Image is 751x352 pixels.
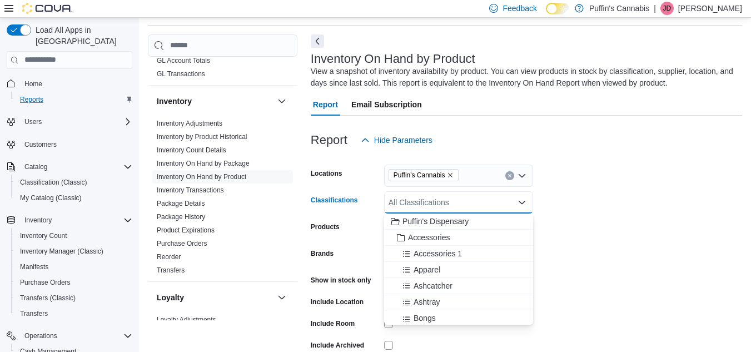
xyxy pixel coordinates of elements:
h3: Inventory On Hand by Product [311,52,475,66]
a: Classification (Classic) [16,176,92,189]
span: My Catalog (Classic) [20,194,82,202]
label: Products [311,222,340,231]
a: Package Details [157,200,205,207]
a: Manifests [16,260,53,274]
a: Product Expirations [157,226,215,234]
span: Customers [24,140,57,149]
span: Inventory Adjustments [157,119,222,128]
label: Include Room [311,319,355,328]
a: Inventory Manager (Classic) [16,245,108,258]
span: Accessories [408,232,450,243]
span: GL Transactions [157,70,205,78]
label: Classifications [311,196,358,205]
p: | [654,2,656,15]
span: Bongs [414,313,436,324]
span: JD [663,2,672,15]
button: Catalog [2,159,137,175]
label: Locations [311,169,342,178]
span: Report [313,93,338,116]
span: Users [24,117,42,126]
a: Transfers [157,266,185,274]
span: Transfers [157,266,185,275]
button: Accessories 1 [384,246,533,262]
button: Purchase Orders [11,275,137,290]
button: Transfers (Classic) [11,290,137,306]
button: Manifests [11,259,137,275]
button: Loyalty [157,292,273,303]
a: My Catalog (Classic) [16,191,86,205]
button: Open list of options [518,171,526,180]
button: Reports [11,92,137,107]
span: Purchase Orders [16,276,132,289]
a: Purchase Orders [16,276,75,289]
span: Users [20,115,132,128]
span: Inventory Count Details [157,146,226,155]
label: Brands [311,249,334,258]
button: Ashcatcher [384,278,533,294]
input: Dark Mode [546,3,569,14]
p: Puffin's Cannabis [589,2,649,15]
span: Inventory by Product Historical [157,132,247,141]
span: Ashtray [414,296,440,308]
button: My Catalog (Classic) [11,190,137,206]
a: Reports [16,93,48,106]
button: Operations [20,329,62,343]
button: Puffin's Dispensary [384,214,533,230]
p: [PERSON_NAME] [678,2,742,15]
a: GL Transactions [157,70,205,78]
span: Puffin's Dispensary [402,216,469,227]
span: Apparel [414,264,440,275]
span: Transfers (Classic) [16,291,132,305]
a: Home [20,77,47,91]
span: Email Subscription [351,93,422,116]
span: Package History [157,212,205,221]
span: Inventory Count [16,229,132,242]
button: Inventory [275,95,289,108]
span: Reorder [157,252,181,261]
span: Inventory [20,214,132,227]
span: Operations [20,329,132,343]
span: Inventory Transactions [157,186,224,195]
button: Loyalty [275,291,289,304]
button: Inventory Count [11,228,137,244]
span: Inventory Manager (Classic) [16,245,132,258]
span: My Catalog (Classic) [16,191,132,205]
a: Transfers (Classic) [16,291,80,305]
span: Transfers (Classic) [20,294,76,303]
span: Hide Parameters [374,135,432,146]
a: Reorder [157,253,181,261]
div: Loyalty [148,313,297,344]
a: Loyalty Adjustments [157,316,216,324]
button: Operations [2,328,137,344]
button: Classification (Classic) [11,175,137,190]
div: Finance [148,54,297,85]
button: Catalog [20,160,52,173]
div: Inventory [148,117,297,281]
button: Inventory Manager (Classic) [11,244,137,259]
a: Transfers [16,307,52,320]
div: Justin Dicks [660,2,674,15]
a: Purchase Orders [157,240,207,247]
button: Inventory [20,214,56,227]
span: Home [20,77,132,91]
a: Inventory Adjustments [157,120,222,127]
span: Inventory On Hand by Package [157,159,250,168]
span: Loyalty Adjustments [157,315,216,324]
button: Inventory [157,96,273,107]
img: Cova [22,3,72,14]
label: Include Location [311,298,364,306]
span: Purchase Orders [157,239,207,248]
span: Inventory Count [20,231,67,240]
a: Inventory by Product Historical [157,133,247,141]
span: Manifests [20,262,48,271]
h3: Report [311,133,347,147]
span: Classification (Classic) [20,178,87,187]
a: GL Account Totals [157,57,210,65]
button: Apparel [384,262,533,278]
button: Users [2,114,137,130]
span: Inventory [24,216,52,225]
h3: Inventory [157,96,192,107]
span: Ashcatcher [414,280,452,291]
button: Hide Parameters [356,129,437,151]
